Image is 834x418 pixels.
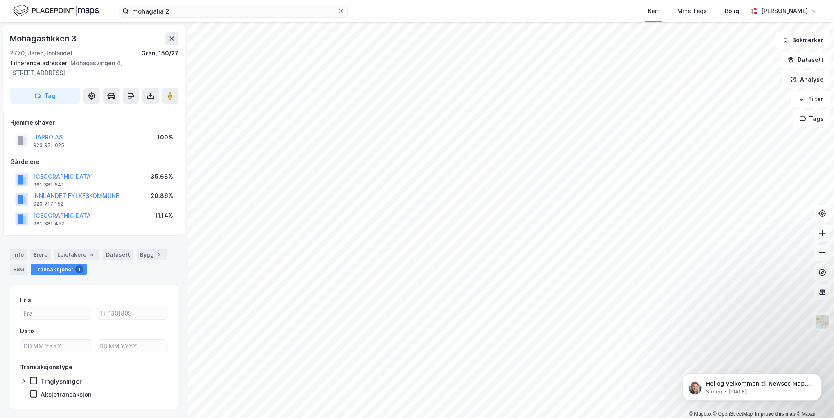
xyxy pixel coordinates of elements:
[648,6,659,16] div: Kart
[141,48,178,58] div: Gran, 150/27
[10,58,172,78] div: Mohagasvingen 4, [STREET_ADDRESS]
[155,211,173,220] div: 11.14%
[10,264,27,275] div: ESG
[815,314,830,329] img: Z
[781,52,831,68] button: Datasett
[10,157,178,167] div: Gårdeiere
[41,391,92,398] div: Aksjetransaksjon
[670,357,834,414] iframe: Intercom notifications message
[775,32,831,48] button: Bokmerker
[151,191,173,201] div: 20.86%
[689,411,712,417] a: Mapbox
[151,172,173,182] div: 35.68%
[96,340,168,352] input: DD.MM.YYYY
[54,249,99,260] div: Leietakere
[156,250,164,259] div: 2
[96,307,168,319] input: Til 1301805
[137,249,167,260] div: Bygg
[791,91,831,107] button: Filter
[157,132,173,142] div: 100%
[129,5,338,17] input: Søk på adresse, matrikkel, gårdeiere, leietakere eller personer
[33,142,64,149] div: 923 971 025
[725,6,739,16] div: Bolig
[713,411,753,417] a: OpenStreetMap
[793,111,831,127] button: Tags
[41,377,82,385] div: Tinglysninger
[10,88,80,104] button: Tag
[677,6,707,16] div: Mine Tags
[30,249,51,260] div: Eiere
[20,326,34,336] div: Dato
[88,250,96,259] div: 5
[783,71,831,88] button: Analyse
[31,264,87,275] div: Transaksjoner
[20,340,92,352] input: DD.MM.YYYY
[75,265,83,273] div: 1
[10,48,73,58] div: 2770, Jaren, Innlandet
[10,249,27,260] div: Info
[20,295,31,305] div: Pris
[20,362,72,372] div: Transaksjonstype
[755,411,796,417] a: Improve this map
[103,249,133,260] div: Datasett
[33,182,64,188] div: 961 381 541
[20,307,92,319] input: Fra
[10,59,70,66] span: Tilhørende adresser:
[10,32,78,45] div: Mohagastikken 3
[33,201,63,207] div: 920 717 152
[13,4,99,18] img: logo.f888ab2527a4732fd821a326f86c7f29.svg
[33,220,64,227] div: 961 381 452
[761,6,808,16] div: [PERSON_NAME]
[10,118,178,127] div: Hjemmelshaver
